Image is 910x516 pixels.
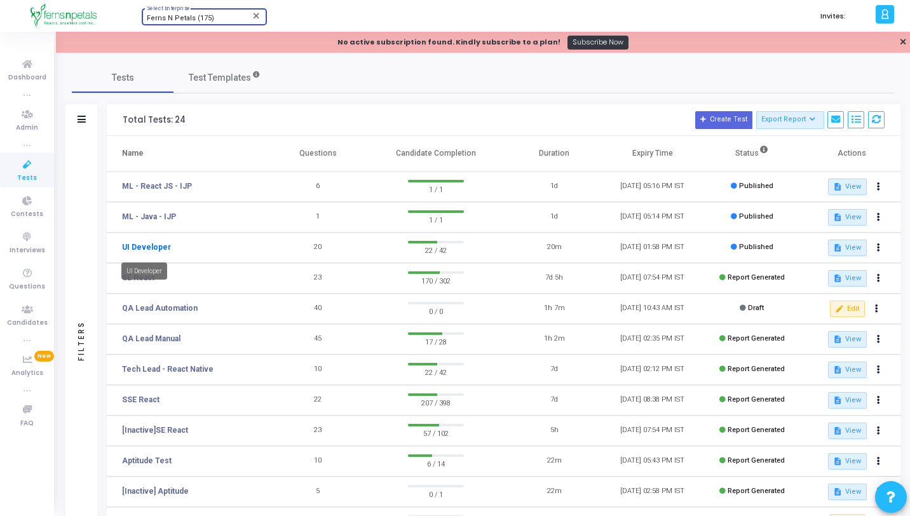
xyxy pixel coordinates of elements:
[833,243,842,252] mat-icon: description
[603,172,702,202] td: [DATE] 05:16 PM IST
[408,213,465,226] span: 1 / 1
[123,115,186,125] div: Total Tests: 24
[337,37,560,48] div: No active subscription found. Kindly subscribe to a plan!
[833,182,842,191] mat-icon: description
[122,485,189,497] a: [Inactive] Aptitude
[828,270,867,287] button: View
[505,355,604,385] td: 7d
[122,241,171,253] a: UI Developer
[828,423,867,439] button: View
[269,416,367,446] td: 23
[367,136,505,172] th: Candidate Completion
[269,202,367,233] td: 1
[20,418,34,429] span: FAQ
[603,136,702,172] th: Expiry Time
[189,71,251,85] span: Test Templates
[122,455,172,466] a: Aptitude Test
[833,396,842,405] mat-icon: description
[802,136,900,172] th: Actions
[76,271,87,411] div: Filters
[107,136,269,172] th: Name
[603,355,702,385] td: [DATE] 02:12 PM IST
[16,123,38,133] span: Admin
[408,396,465,409] span: 207 / 398
[122,424,188,436] a: [Inactive]SE React
[269,324,367,355] td: 45
[505,477,604,507] td: 22m
[748,304,764,312] span: Draft
[269,294,367,324] td: 40
[739,182,773,190] span: Published
[505,324,604,355] td: 1h 2m
[11,368,43,379] span: Analytics
[505,263,604,294] td: 7d 5h
[728,456,785,465] span: Report Generated
[122,394,160,405] a: SSE React
[756,111,824,129] button: Export Report
[505,233,604,263] td: 20m
[269,233,367,263] td: 20
[820,11,846,22] label: Invites:
[122,363,214,375] a: Tech Lead - React Native
[833,426,842,435] mat-icon: description
[408,365,465,378] span: 22 / 42
[603,202,702,233] td: [DATE] 05:14 PM IST
[31,3,97,29] img: logo
[828,484,867,500] button: View
[408,487,465,500] span: 0 / 1
[828,362,867,378] button: View
[408,335,465,348] span: 17 / 28
[603,294,702,324] td: [DATE] 10:43 AM IST
[408,426,465,439] span: 57 / 102
[7,318,48,329] span: Candidates
[408,243,465,256] span: 22 / 42
[17,173,37,184] span: Tests
[695,111,752,129] button: Create Test
[828,179,867,195] button: View
[603,233,702,263] td: [DATE] 01:58 PM IST
[828,209,867,226] button: View
[11,209,43,220] span: Contests
[567,36,629,50] a: Subscribe Now
[112,71,134,85] span: Tests
[603,416,702,446] td: [DATE] 07:54 PM IST
[505,416,604,446] td: 5h
[828,392,867,409] button: View
[728,273,785,282] span: Report Generated
[739,212,773,221] span: Published
[269,355,367,385] td: 10
[728,365,785,373] span: Report Generated
[828,240,867,256] button: View
[269,477,367,507] td: 5
[603,446,702,477] td: [DATE] 05:43 PM IST
[34,351,54,362] span: New
[603,477,702,507] td: [DATE] 02:58 PM IST
[147,14,214,22] span: Ferns N Petals (175)
[833,457,842,466] mat-icon: description
[269,136,367,172] th: Questions
[505,446,604,477] td: 22m
[603,263,702,294] td: [DATE] 07:54 PM IST
[833,487,842,496] mat-icon: description
[122,302,198,314] a: QA Lead Automation
[828,453,867,470] button: View
[269,263,367,294] td: 23
[269,446,367,477] td: 10
[505,294,604,324] td: 1h 7m
[833,213,842,222] mat-icon: description
[9,282,45,292] span: Questions
[603,385,702,416] td: [DATE] 08:38 PM IST
[408,304,465,317] span: 0 / 0
[830,301,865,317] button: Edit
[8,72,46,83] span: Dashboard
[505,172,604,202] td: 1d
[122,180,192,192] a: ML - React JS - IJP
[408,182,465,195] span: 1 / 1
[728,426,785,434] span: Report Generated
[10,245,45,256] span: Interviews
[122,211,176,222] a: ML - Java - IJP
[739,243,773,251] span: Published
[505,385,604,416] td: 7d
[728,334,785,343] span: Report Generated
[702,136,802,172] th: Status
